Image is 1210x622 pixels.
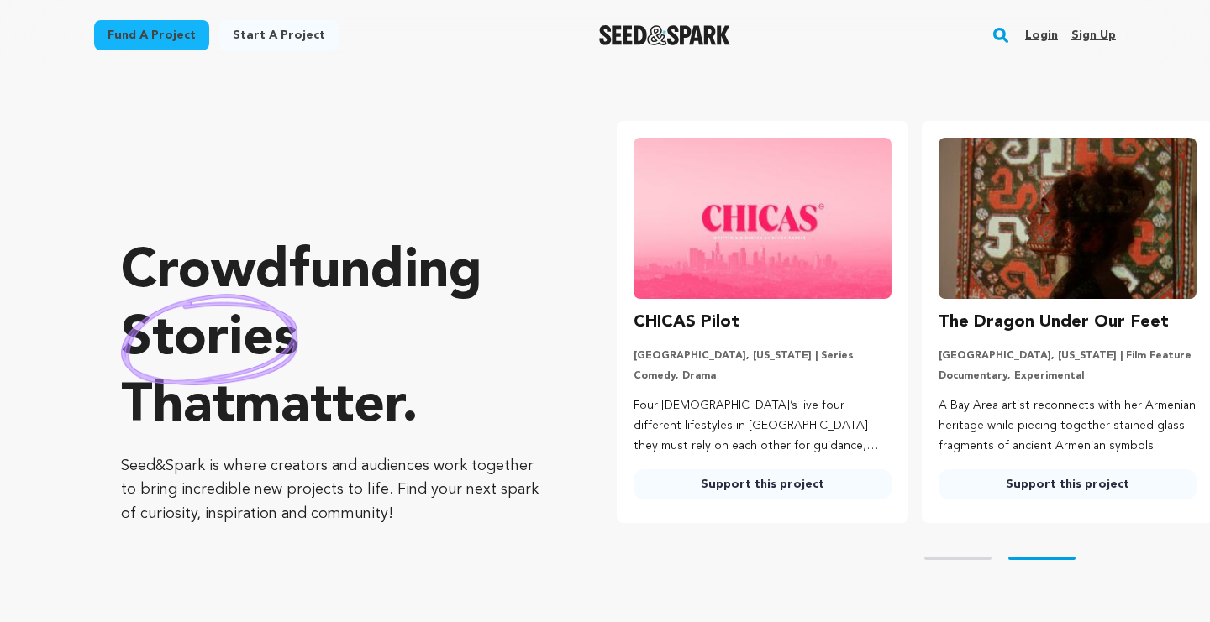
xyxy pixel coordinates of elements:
[219,20,339,50] a: Start a project
[634,138,892,299] img: CHICAS Pilot image
[939,349,1197,363] p: [GEOGRAPHIC_DATA], [US_STATE] | Film Feature
[634,309,739,336] h3: CHICAS Pilot
[121,454,550,526] p: Seed&Spark is where creators and audiences work together to bring incredible new projects to life...
[939,309,1169,336] h3: The Dragon Under Our Feet
[121,239,550,441] p: Crowdfunding that .
[599,25,731,45] img: Seed&Spark Logo Dark Mode
[234,380,402,434] span: matter
[94,20,209,50] a: Fund a project
[634,349,892,363] p: [GEOGRAPHIC_DATA], [US_STATE] | Series
[939,369,1197,383] p: Documentary, Experimental
[939,469,1197,499] a: Support this project
[599,25,731,45] a: Seed&Spark Homepage
[1025,22,1058,49] a: Login
[939,396,1197,456] p: A Bay Area artist reconnects with her Armenian heritage while piecing together stained glass frag...
[634,469,892,499] a: Support this project
[634,396,892,456] p: Four [DEMOGRAPHIC_DATA]’s live four different lifestyles in [GEOGRAPHIC_DATA] - they must rely on...
[634,369,892,383] p: Comedy, Drama
[121,294,298,385] img: hand sketched image
[1071,22,1116,49] a: Sign up
[939,138,1197,299] img: The Dragon Under Our Feet image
